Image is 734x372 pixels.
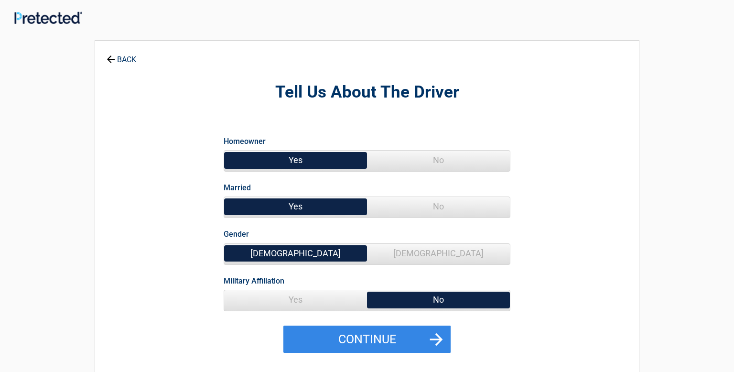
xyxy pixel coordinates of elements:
span: Yes [224,197,367,216]
span: Yes [224,290,367,309]
span: No [367,197,510,216]
span: No [367,151,510,170]
span: [DEMOGRAPHIC_DATA] [224,244,367,263]
img: Main Logo [14,11,82,24]
label: Married [224,181,251,194]
span: [DEMOGRAPHIC_DATA] [367,244,510,263]
h2: Tell Us About The Driver [148,81,586,104]
label: Military Affiliation [224,274,284,287]
span: Yes [224,151,367,170]
label: Gender [224,228,249,241]
span: No [367,290,510,309]
button: Continue [283,326,451,353]
label: Homeowner [224,135,266,148]
a: BACK [105,47,138,64]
